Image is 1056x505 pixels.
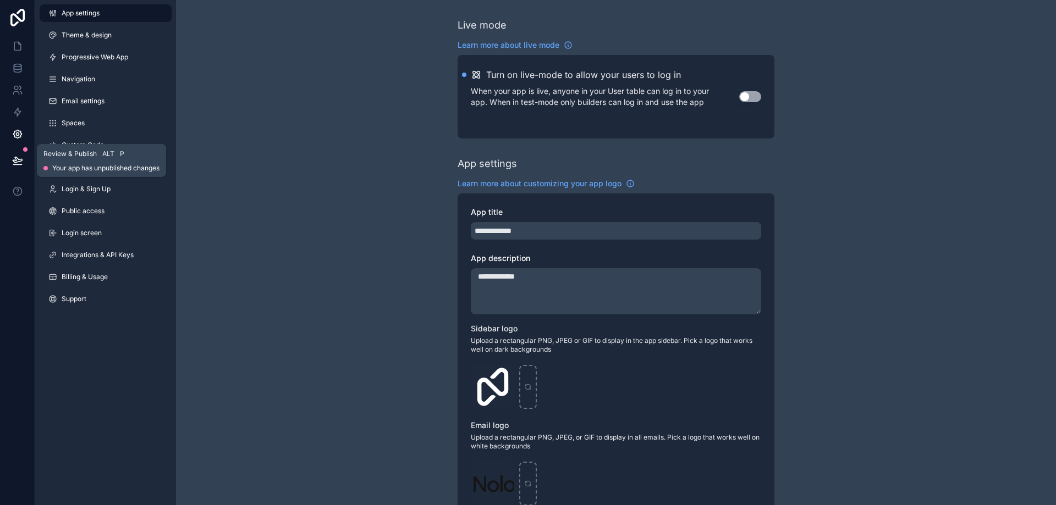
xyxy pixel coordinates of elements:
[40,290,172,308] a: Support
[62,53,128,62] span: Progressive Web App
[62,185,111,193] span: Login & Sign Up
[62,251,134,259] span: Integrations & API Keys
[40,92,172,110] a: Email settings
[43,149,97,158] span: Review & Publish
[62,119,85,127] span: Spaces
[62,141,104,149] span: Custom Code
[40,246,172,264] a: Integrations & API Keys
[458,40,559,51] span: Learn more about live mode
[471,324,518,333] span: Sidebar logo
[486,68,681,81] h2: Turn on live-mode to allow your users to log in
[471,433,761,451] span: Upload a rectangular PNG, JPEG, or GIF to display in all emails. Pick a logo that works well on w...
[471,253,530,263] span: App description
[52,164,159,173] span: Your app has unpublished changes
[62,207,105,215] span: Public access
[40,70,172,88] a: Navigation
[471,336,761,354] span: Upload a rectangular PNG, JPEG or GIF to display in the app sidebar. Pick a logo that works well ...
[40,136,172,154] a: Custom Code
[40,26,172,44] a: Theme & design
[458,178,621,189] span: Learn more about customizing your app logo
[40,180,172,198] a: Login & Sign Up
[62,9,100,18] span: App settings
[62,97,105,106] span: Email settings
[458,18,507,33] div: Live mode
[40,202,172,220] a: Public access
[40,114,172,132] a: Spaces
[118,149,127,158] span: P
[62,229,102,237] span: Login screen
[102,149,114,158] span: Alt
[458,40,573,51] a: Learn more about live mode
[62,75,95,84] span: Navigation
[458,178,635,189] a: Learn more about customizing your app logo
[458,156,517,171] div: App settings
[40,48,172,66] a: Progressive Web App
[62,31,112,40] span: Theme & design
[62,273,108,281] span: Billing & Usage
[471,86,739,108] p: When your app is live, anyone in your User table can log in to your app. When in test-mode only b...
[471,420,509,430] span: Email logo
[40,224,172,242] a: Login screen
[40,268,172,286] a: Billing & Usage
[62,295,86,303] span: Support
[471,207,503,217] span: App title
[40,4,172,22] a: App settings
